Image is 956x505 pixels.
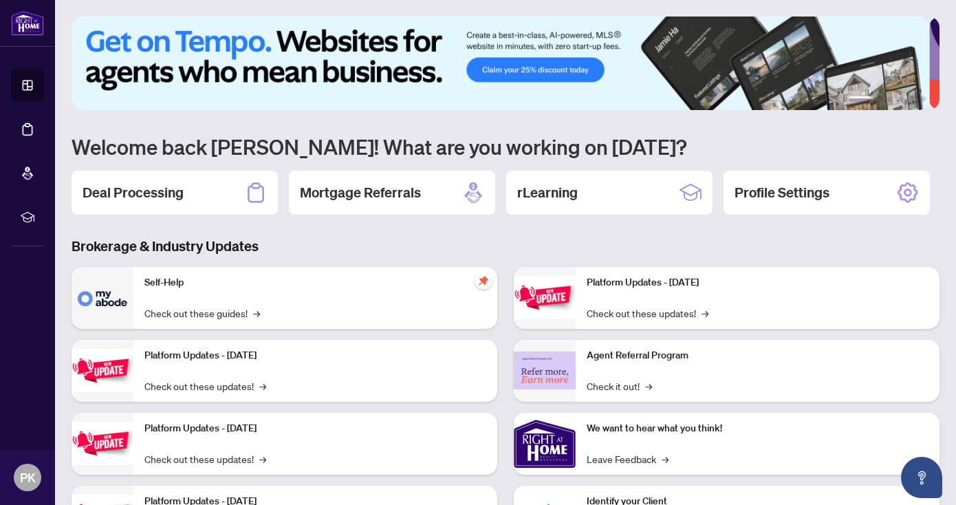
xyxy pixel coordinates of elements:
img: Platform Updates - June 23, 2025 [514,276,576,319]
span: pushpin [475,272,492,289]
a: Leave Feedback→ [587,451,669,466]
p: Platform Updates - [DATE] [144,421,486,436]
img: Self-Help [72,267,133,329]
span: → [253,305,260,321]
a: Check it out!→ [587,378,652,394]
span: → [662,451,669,466]
p: Platform Updates - [DATE] [144,348,486,363]
p: Agent Referral Program [587,348,928,363]
span: → [645,378,652,394]
a: Check out these updates!→ [144,378,266,394]
h2: Mortgage Referrals [300,183,421,202]
button: 5 [909,96,915,102]
span: → [259,451,266,466]
img: We want to hear what you think! [514,413,576,475]
span: → [259,378,266,394]
span: PK [20,468,36,487]
img: logo [11,10,44,36]
p: Platform Updates - [DATE] [587,275,928,290]
button: 4 [898,96,904,102]
button: 1 [849,96,871,102]
p: Self-Help [144,275,486,290]
button: 2 [876,96,882,102]
h1: Welcome back [PERSON_NAME]! What are you working on [DATE]? [72,133,939,160]
button: 3 [887,96,893,102]
a: Check out these guides!→ [144,305,260,321]
button: Open asap [901,457,942,498]
h2: Deal Processing [83,183,184,202]
span: → [702,305,708,321]
h2: rLearning [517,183,578,202]
p: We want to hear what you think! [587,421,928,436]
h3: Brokerage & Industry Updates [72,237,939,256]
img: Slide 0 [72,17,929,110]
a: Check out these updates!→ [587,305,708,321]
h2: Profile Settings [735,183,829,202]
a: Check out these updates!→ [144,451,266,466]
img: Platform Updates - July 21, 2025 [72,422,133,465]
img: Platform Updates - September 16, 2025 [72,349,133,392]
button: 6 [920,96,926,102]
img: Agent Referral Program [514,352,576,389]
